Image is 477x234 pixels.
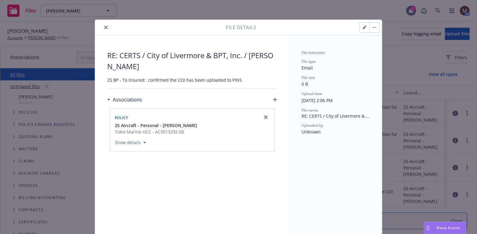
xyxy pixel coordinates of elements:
span: File extension [302,50,325,55]
span: Tokio Marine HCC - AC3013292-08 [115,129,197,135]
span: RE: CERTS / City of Livermore & BPT, Inc. / [PERSON_NAME] [107,50,277,72]
span: Email [302,65,313,71]
span: Upload date [302,91,322,96]
span: Policy [115,115,128,120]
span: Unknown [302,129,321,135]
button: Show details [112,139,149,146]
span: File details [226,24,256,31]
button: close [102,24,110,31]
span: 25 BP - To Insured: confirmed the COI has been uploaded to PINS [107,77,277,83]
span: [DATE] 2:06 PM [302,97,333,103]
span: Nova Assist [437,225,461,230]
button: Nova Assist [424,222,466,234]
span: RE: CERTS / City of Livermore & BPT, Inc. / [PERSON_NAME] [302,113,370,119]
span: Uploaded by [302,123,323,128]
div: Drag to move [424,222,432,234]
span: File size [302,75,315,80]
a: close [262,114,270,121]
span: File type [302,59,316,64]
div: Associations [107,96,142,104]
span: File name [302,108,318,113]
h3: Associations [113,96,142,104]
span: 0 B [302,81,308,87]
button: 25 Aircraft - Personal - [PERSON_NAME] [115,122,197,129]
